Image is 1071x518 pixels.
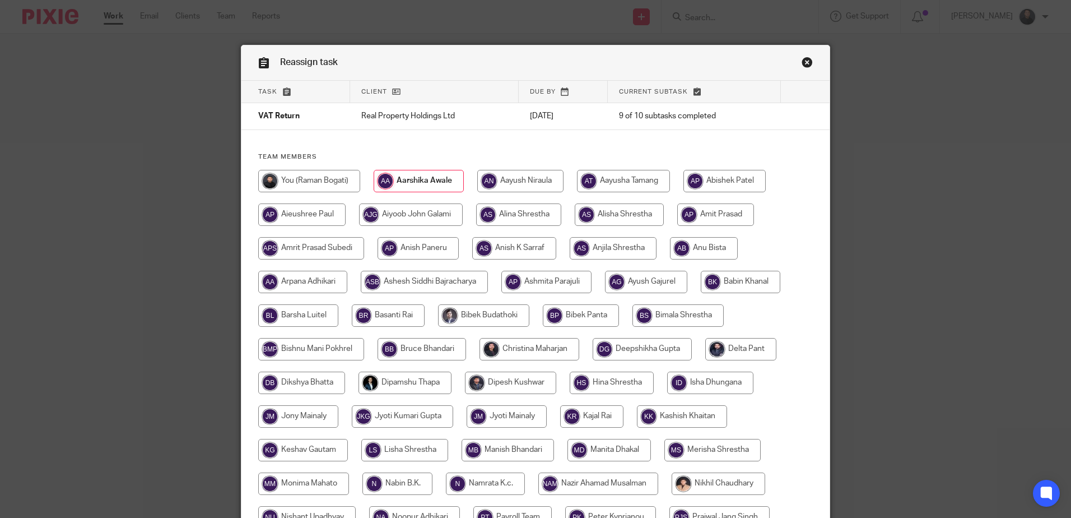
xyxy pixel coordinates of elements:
span: Due by [530,89,556,95]
span: Client [361,89,387,95]
p: [DATE] [530,110,597,122]
td: 9 of 10 subtasks completed [608,103,781,130]
span: Reassign task [280,58,338,67]
h4: Team members [258,152,813,161]
span: Current subtask [619,89,688,95]
a: Close this dialog window [802,57,813,72]
span: VAT Return [258,113,300,121]
p: Real Property Holdings Ltd [361,110,507,122]
span: Task [258,89,277,95]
